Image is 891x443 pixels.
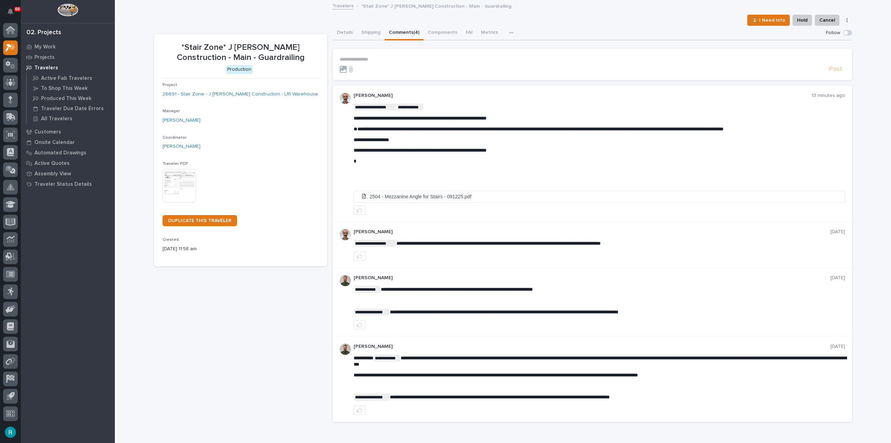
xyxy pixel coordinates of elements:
a: Automated Drawings [21,147,115,158]
span: ⏳ I Need Info [752,16,785,24]
a: Travelers [21,62,115,73]
span: Manager [163,109,180,113]
button: like this post [354,406,365,415]
div: Notifications66 [9,8,18,20]
p: Traveler Status Details [34,181,92,188]
a: Customers [21,127,115,137]
a: To Shop This Week [27,83,115,93]
span: DUPLICATE THIS TRAVELER [168,218,231,223]
button: Comments (4) [385,26,424,40]
p: [DATE] [830,275,845,281]
img: AATXAJw4slNr5ea0WduZQVIpKGhdapBAGQ9xVsOeEvl5=s96-c [340,275,351,286]
img: AATXAJw4slNr5ea0WduZQVIpKGhdapBAGQ9xVsOeEvl5=s96-c [340,344,351,355]
p: Projects [34,54,55,61]
button: Notifications [3,4,18,19]
button: Metrics [477,26,502,40]
span: Created [163,238,179,242]
a: 2504 - Mezzanine Angle for Stairs - 091225.pdf [354,191,845,203]
a: Assembly View [21,168,115,179]
p: Assembly View [34,171,71,177]
p: *Stair Zone* J [PERSON_NAME] Construction - Main - Guardrailing [163,43,319,63]
p: [PERSON_NAME] [354,229,830,235]
p: [PERSON_NAME] [354,275,830,281]
button: like this post [354,206,365,215]
button: like this post [354,320,365,329]
button: Components [424,26,462,40]
a: Traveler Status Details [21,179,115,189]
p: [DATE] 11:58 am [163,245,319,253]
p: [PERSON_NAME] [354,344,830,350]
a: Projects [21,52,115,62]
p: Follow [826,30,840,36]
button: Post [826,65,845,73]
a: Produced This Week [27,93,115,103]
a: Travelers [332,1,354,9]
span: Hold [797,16,807,24]
span: Project [163,83,177,87]
p: [DATE] [830,229,845,235]
p: Active Fab Travelers [41,75,92,82]
p: Active Quotes [34,160,70,167]
li: 2504 - Mezzanine Angle for Stairs - 091225.pdf [354,191,845,203]
p: Produced This Week [41,96,92,102]
a: [PERSON_NAME] [163,117,200,124]
a: Onsite Calendar [21,137,115,147]
button: ⏳ I Need Info [747,15,790,26]
p: My Work [34,44,56,50]
p: [PERSON_NAME] [354,93,812,99]
button: Cancel [815,15,839,26]
p: To Shop This Week [41,85,88,92]
button: FAI [462,26,477,40]
a: DUPLICATE THIS TRAVELER [163,215,237,226]
p: Travelers [34,65,58,71]
p: Customers [34,129,61,135]
div: 02. Projects [26,29,61,37]
button: Hold [793,15,812,26]
p: All Travelers [41,116,72,122]
a: My Work [21,41,115,52]
button: like this post [354,252,365,261]
span: Traveler PDF [163,162,188,166]
button: Shipping [357,26,385,40]
a: Active Fab Travelers [27,73,115,83]
a: 26691 - Stair Zone - J [PERSON_NAME] Construction - LRI Warehouse [163,91,318,98]
span: Post [829,65,842,73]
button: Details [333,26,357,40]
p: Automated Drawings [34,150,86,156]
p: *Stair Zone* J [PERSON_NAME] Construction - Main - Guardrailing [361,2,511,9]
p: [DATE] [830,344,845,350]
a: [PERSON_NAME] [163,143,200,150]
div: Production [226,65,253,74]
img: Workspace Logo [57,3,78,16]
a: All Travelers [27,114,115,123]
button: users-avatar [3,425,18,440]
p: 66 [15,7,20,12]
p: Onsite Calendar [34,139,75,146]
p: Traveler Due Date Errors [41,106,104,112]
img: AOh14GhUnP333BqRmXh-vZ-TpYZQaFVsuOFmGre8SRZf2A=s96-c [340,93,351,104]
p: 13 minutes ago [812,93,845,99]
a: Traveler Due Date Errors [27,104,115,113]
span: Cancel [819,16,835,24]
img: AOh14GhUnP333BqRmXh-vZ-TpYZQaFVsuOFmGre8SRZf2A=s96-c [340,229,351,240]
span: Coordinator [163,136,187,140]
a: Active Quotes [21,158,115,168]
